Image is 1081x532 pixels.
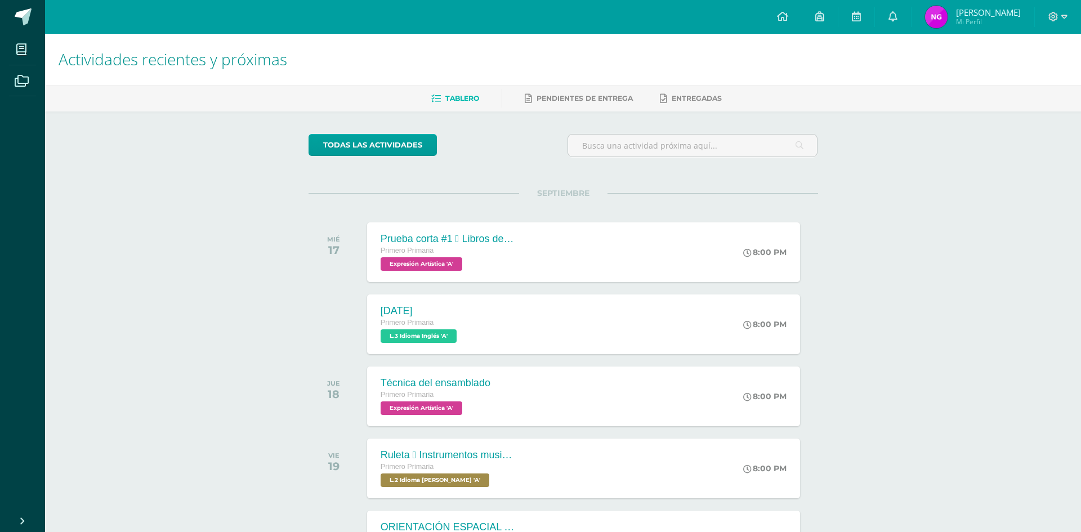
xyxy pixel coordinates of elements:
[381,257,462,271] span: Expresión Artística 'A'
[381,463,434,471] span: Primero Primaria
[519,188,607,198] span: SEPTIEMBRE
[327,235,340,243] div: MIÉ
[743,463,787,473] div: 8:00 PM
[328,459,340,473] div: 19
[743,247,787,257] div: 8:00 PM
[537,94,633,102] span: Pendientes de entrega
[743,319,787,329] div: 8:00 PM
[381,329,457,343] span: L.3 Idioma Inglés 'A'
[445,94,479,102] span: Tablero
[381,305,459,317] div: [DATE]
[956,7,1021,18] span: [PERSON_NAME]
[59,48,287,70] span: Actividades recientes y próximas
[327,379,340,387] div: JUE
[381,473,489,487] span: L.2 Idioma Maya Kaqchikel 'A'
[327,243,340,257] div: 17
[381,377,490,389] div: Técnica del ensamblado
[327,387,340,401] div: 18
[309,134,437,156] a: todas las Actividades
[381,391,434,399] span: Primero Primaria
[743,391,787,401] div: 8:00 PM
[381,247,434,254] span: Primero Primaria
[956,17,1021,26] span: Mi Perfil
[672,94,722,102] span: Entregadas
[431,90,479,108] a: Tablero
[925,6,948,28] img: 33dc6e13faed51dd9f2e8d4b444caf02.png
[381,449,516,461] div: Ruleta  Instrumentos musicales
[328,451,340,459] div: VIE
[525,90,633,108] a: Pendientes de entrega
[568,135,818,157] input: Busca una actividad próxima aquí...
[381,401,462,415] span: Expresión Artística 'A'
[660,90,722,108] a: Entregadas
[381,233,516,245] div: Prueba corta #1  Libros de la [DEMOGRAPHIC_DATA]  Títeres
[381,319,434,327] span: Primero Primaria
